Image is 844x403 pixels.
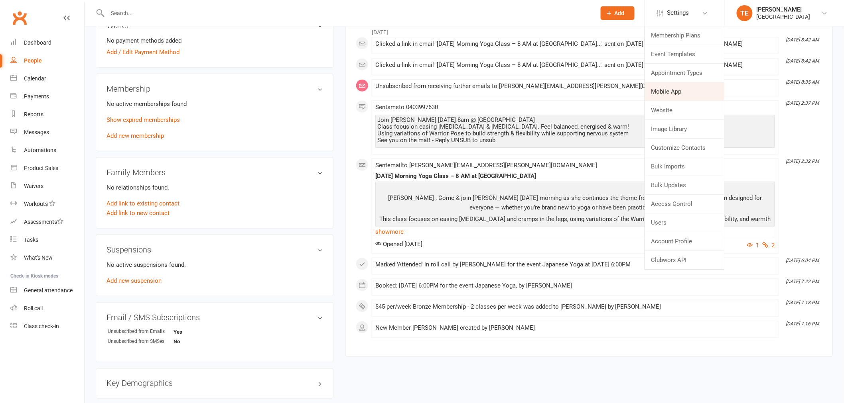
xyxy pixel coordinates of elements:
[106,245,323,254] h3: Suspensions
[375,325,775,331] div: New Member [PERSON_NAME] created by [PERSON_NAME]
[377,117,773,144] div: Join [PERSON_NAME] [DATE] 8am @ [GEOGRAPHIC_DATA] Class focus on easing [MEDICAL_DATA] & [MEDICAL...
[786,258,819,263] i: [DATE] 6:04 PM
[24,305,43,311] div: Roll call
[24,129,49,135] div: Messages
[24,165,58,171] div: Product Sales
[24,323,59,329] div: Class check-in
[24,111,43,117] div: Reports
[645,45,724,63] a: Event Templates
[375,104,438,111] span: Sent sms to 0403997630
[786,79,819,85] i: [DATE] 8:35 AM
[174,338,219,344] strong: No
[10,106,84,123] a: Reports
[645,251,724,269] a: Clubworx API
[174,329,219,335] strong: Yes
[10,195,84,213] a: Workouts
[24,93,49,100] div: Payments
[10,70,84,88] a: Calendar
[24,183,43,189] div: Waivers
[106,99,323,109] p: No active memberships found
[375,62,775,68] div: Clicked a link in email '[DATE] Morning Yoga Class – 8 AM at [GEOGRAPHIC_DATA]...' sent on [DATE]...
[106,47,179,57] a: Add / Edit Payment Method
[106,277,162,284] a: Add new suspension
[108,338,174,345] div: Unsubscribed from SMSes
[786,279,819,284] i: [DATE] 7:22 PM
[375,226,775,237] a: show more
[24,39,51,46] div: Dashboard
[757,13,810,20] div: [GEOGRAPHIC_DATA]
[786,300,819,305] i: [DATE] 7:18 PM
[786,100,819,106] i: [DATE] 2:37 PM
[106,84,323,93] h3: Membership
[375,83,775,90] div: Unsubscribed from receiving further emails to [PERSON_NAME][EMAIL_ADDRESS][PERSON_NAME][DOMAIN_NA...
[377,184,773,214] p: [PERSON_NAME] , Come & join [PERSON_NAME] [DATE] morning as she continues the theme from [DATE] c...
[375,261,775,268] div: Marked 'Attended' in roll call by [PERSON_NAME] for the event Japanese Yoga at [DATE] 6:00PM
[737,5,753,21] div: TE
[645,195,724,213] a: Access Control
[24,237,38,243] div: Tasks
[645,82,724,101] a: Mobile App
[645,213,724,232] a: Users
[786,158,819,164] i: [DATE] 2:32 PM
[24,147,56,153] div: Automations
[10,317,84,335] a: Class kiosk mode
[645,101,724,119] a: Website
[106,132,164,139] a: Add new membership
[10,8,30,28] a: Clubworx
[375,303,775,310] div: $45 per/week Bronze Membership - 2 classes per week was added to [PERSON_NAME] by [PERSON_NAME]
[375,173,775,180] div: [DATE] Morning Yoga Class – 8 AM at [GEOGRAPHIC_DATA]
[106,183,323,192] p: No relationships found.
[24,287,73,293] div: General attendance
[786,321,819,327] i: [DATE] 7:16 PM
[375,41,775,47] div: Clicked a link in email '[DATE] Morning Yoga Class – 8 AM at [GEOGRAPHIC_DATA]...' sent on [DATE]...
[106,260,323,270] p: No active suspensions found.
[106,36,323,45] li: No payment methods added
[786,37,819,43] i: [DATE] 8:42 AM
[786,58,819,64] i: [DATE] 8:42 AM
[375,282,775,289] div: Booked: [DATE] 6:00PM for the event Japanese Yoga, by [PERSON_NAME]
[106,168,323,177] h3: Family Members
[10,123,84,141] a: Messages
[106,313,323,322] h3: Email / SMS Subscriptions
[106,379,323,388] h3: Key Demographics
[356,24,822,37] li: [DATE]
[106,208,170,218] a: Add link to new contact
[10,88,84,106] a: Payments
[763,241,775,250] button: 2
[645,26,724,45] a: Membership Plans
[747,241,759,250] button: 1
[24,219,63,225] div: Assessments
[667,4,689,22] span: Settings
[645,176,724,194] a: Bulk Updates
[645,157,724,176] a: Bulk Imports
[757,6,810,13] div: [PERSON_NAME]
[10,177,84,195] a: Waivers
[24,75,46,82] div: Calendar
[24,57,42,64] div: People
[10,299,84,317] a: Roll call
[106,116,180,123] a: Show expired memberships
[10,52,84,70] a: People
[645,120,724,138] a: Image Library
[615,10,625,16] span: Add
[375,162,597,169] span: Sent email to [PERSON_NAME][EMAIL_ADDRESS][PERSON_NAME][DOMAIN_NAME]
[106,199,179,208] a: Add link to existing contact
[10,213,84,231] a: Assessments
[601,6,635,20] button: Add
[24,201,48,207] div: Workouts
[10,282,84,299] a: General attendance kiosk mode
[645,64,724,82] a: Appointment Types
[105,8,590,19] input: Search...
[10,141,84,159] a: Automations
[10,231,84,249] a: Tasks
[645,232,724,250] a: Account Profile
[645,139,724,157] a: Customize Contacts
[10,249,84,267] a: What's New
[108,328,174,335] div: Unsubscribed from Emails
[10,159,84,177] a: Product Sales
[24,254,53,261] div: What's New
[10,34,84,52] a: Dashboard
[377,214,773,235] p: This class focuses on easing [MEDICAL_DATA] and cramps in the legs, using variations of the Warri...
[375,241,422,248] span: Opened [DATE]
